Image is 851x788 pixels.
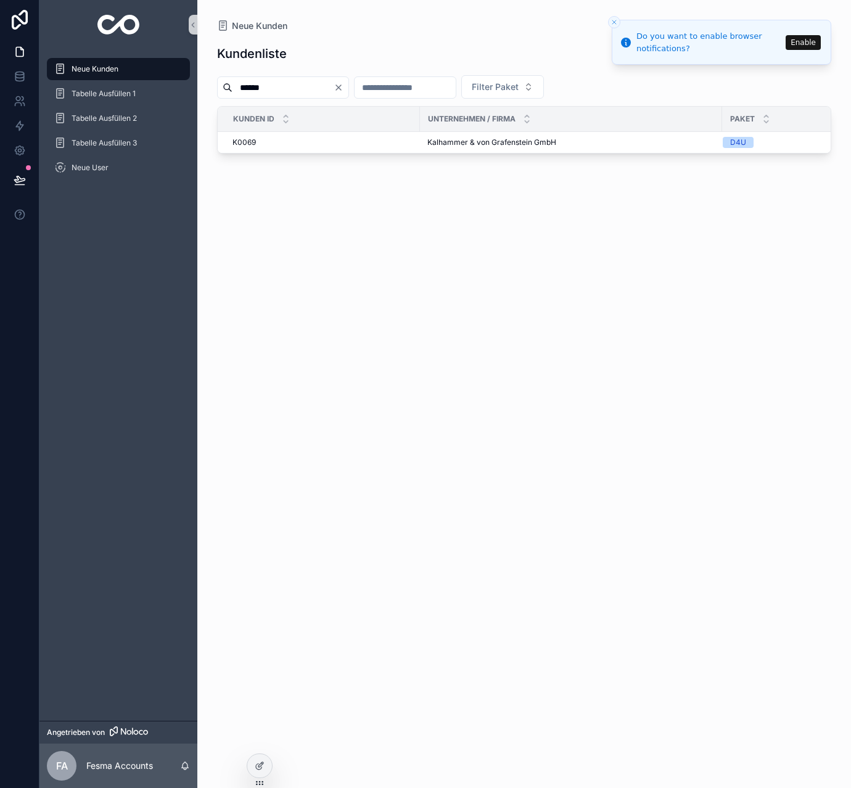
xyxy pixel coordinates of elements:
span: Kunden ID [233,114,274,124]
a: Tabelle Ausfüllen 3 [47,132,190,154]
div: scrollbarer Inhalt [39,49,197,195]
span: Unternehmen / Firma [428,114,516,124]
a: Angetrieben von [39,721,197,744]
span: Paket [730,114,755,124]
span: Filter Paket [472,81,519,93]
span: Tabelle Ausfüllen 2 [72,113,137,123]
a: K0069 [232,137,413,147]
span: FA [56,758,68,773]
a: Kalhammer & von Grafenstein GmbH [427,137,715,147]
span: Neue User [72,163,109,173]
span: Tabelle Ausfüllen 1 [72,89,136,99]
a: Neue Kunden [217,20,287,32]
span: Tabelle Ausfüllen 3 [72,138,137,148]
font: Angetrieben von [47,728,105,737]
img: App-Logo [97,15,140,35]
p: Fesma Accounts [86,760,153,772]
button: Select Button [461,75,544,99]
button: Clear [334,83,348,92]
a: Neue Kunden [47,58,190,80]
a: Neue User [47,157,190,179]
button: Close toast [608,16,620,28]
a: Tabelle Ausfüllen 2 [47,107,190,129]
button: Enable [786,35,821,50]
div: D4U [730,137,746,148]
div: Do you want to enable browser notifications? [636,30,782,54]
a: Tabelle Ausfüllen 1 [47,83,190,105]
span: Neue Kunden [232,20,287,32]
span: K0069 [232,137,256,147]
h1: Kundenliste [217,45,287,62]
span: Neue Kunden [72,64,118,74]
span: Kalhammer & von Grafenstein GmbH [427,137,556,147]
